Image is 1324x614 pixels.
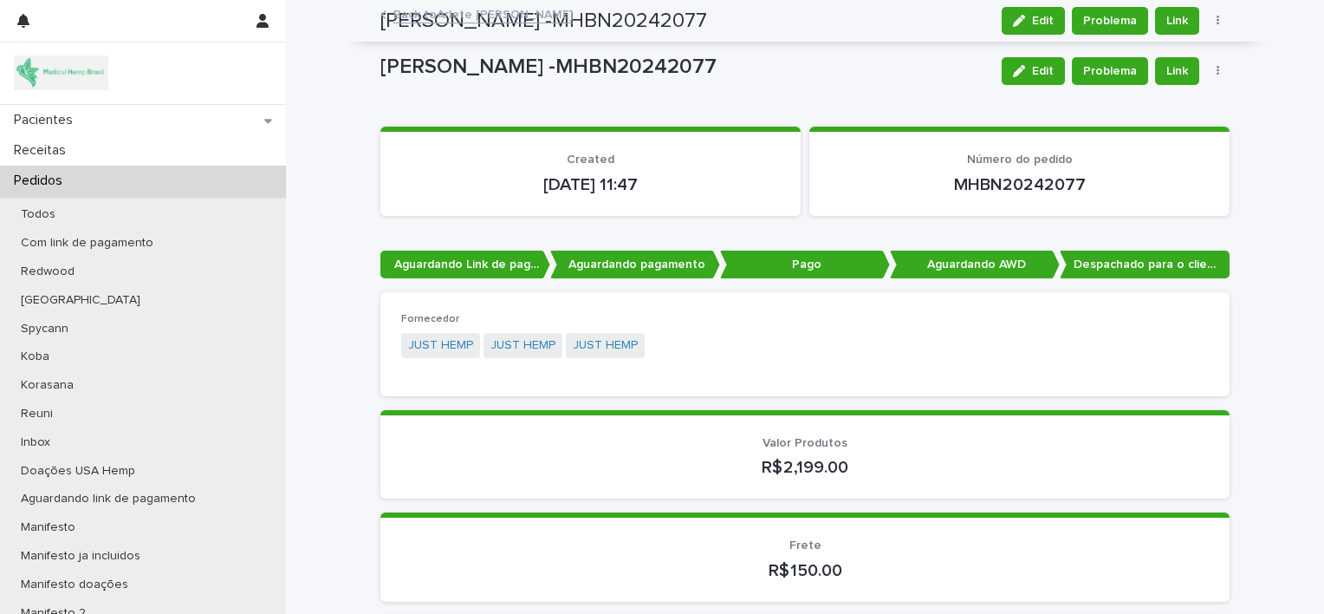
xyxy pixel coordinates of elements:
img: 4SJayOo8RSQX0lnsmxob [14,56,108,90]
p: Koba [7,349,63,364]
p: Redwood [7,265,88,279]
p: Manifesto ja incluidos [7,549,154,564]
p: Manifesto doações [7,578,142,592]
p: Pago [720,251,890,279]
p: [DATE] 11:47 [401,174,780,195]
p: Com link de pagamento [7,236,167,251]
p: Aguardando link de pagamento [7,492,210,506]
button: Problema [1072,57,1148,85]
span: Edit [1032,65,1054,77]
p: R$ 2,199.00 [401,457,1209,478]
p: Spycann [7,322,82,336]
span: Problema [1083,62,1137,80]
p: Aguardando Link de pagamento [380,251,550,279]
p: Inbox [7,435,64,450]
span: Fornecedor [401,314,459,324]
a: JUST HEMP [573,336,638,355]
p: Despachado para o cliente [1060,251,1230,279]
a: Back toArlete [PERSON_NAME] [393,3,573,23]
p: [GEOGRAPHIC_DATA] [7,293,154,308]
p: Reuni [7,407,67,421]
p: R$ 150.00 [401,560,1209,581]
p: Todos [7,207,69,222]
p: Doações USA Hemp [7,464,149,479]
span: Valor Produtos [763,437,847,449]
p: Aguardando AWD [890,251,1060,279]
a: JUST HEMP [490,336,555,355]
p: Pedidos [7,173,76,189]
p: [PERSON_NAME] -MHBN20242077 [380,55,988,80]
span: Frete [789,539,821,552]
p: Manifesto [7,520,89,535]
span: Created [567,153,614,166]
a: JUST HEMP [408,336,473,355]
span: Número do pedido [967,153,1073,166]
p: Korasana [7,378,88,393]
p: Aguardando pagamento [550,251,720,279]
span: Link [1166,62,1188,80]
p: Receitas [7,142,80,159]
p: Pacientes [7,112,87,128]
button: Edit [1002,57,1065,85]
p: MHBN20242077 [830,174,1209,195]
button: Link [1155,57,1199,85]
